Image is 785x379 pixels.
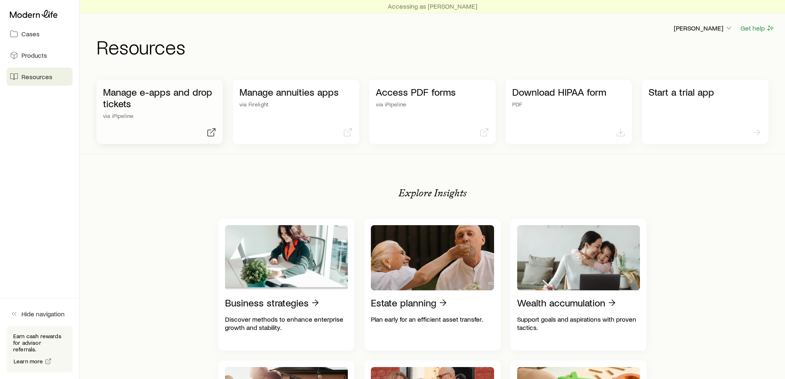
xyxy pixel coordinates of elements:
[103,113,216,119] p: via iPipeline
[239,101,353,108] p: via Firelight
[21,73,52,81] span: Resources
[13,333,66,353] p: Earn cash rewards for advisor referrals.
[364,219,501,351] a: Estate planningPlan early for an efficient asset transfer.
[371,297,436,308] p: Estate planning
[7,326,73,372] div: Earn cash rewards for advisor referrals.Learn more
[512,86,626,98] p: Download HIPAA form
[517,225,640,290] img: Wealth accumulation
[388,2,477,10] p: Accessing as [PERSON_NAME]
[371,225,494,290] img: Estate planning
[371,315,494,323] p: Plan early for an efficient asset transfer.
[517,315,640,332] p: Support goals and aspirations with proven tactics.
[506,80,632,144] a: Download HIPAA formPDF
[7,305,73,323] button: Hide navigation
[225,297,309,308] p: Business strategies
[398,187,467,199] p: Explore Insights
[96,37,775,56] h1: Resources
[740,24,775,33] button: Get help
[239,86,353,98] p: Manage annuities apps
[218,219,355,351] a: Business strategiesDiscover methods to enhance enterprise growth and stability.
[21,51,47,59] span: Products
[103,86,216,109] p: Manage e-apps and drop tickets
[7,46,73,64] a: Products
[14,358,43,364] span: Learn more
[517,297,605,308] p: Wealth accumulation
[225,225,348,290] img: Business strategies
[7,25,73,43] a: Cases
[511,219,647,351] a: Wealth accumulationSupport goals and aspirations with proven tactics.
[225,315,348,332] p: Discover methods to enhance enterprise growth and stability.
[512,101,626,108] p: PDF
[21,30,40,38] span: Cases
[649,86,762,98] p: Start a trial app
[674,24,733,32] p: [PERSON_NAME]
[376,101,489,108] p: via iPipeline
[21,310,65,318] span: Hide navigation
[376,86,489,98] p: Access PDF forms
[7,68,73,86] a: Resources
[673,24,733,33] button: [PERSON_NAME]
